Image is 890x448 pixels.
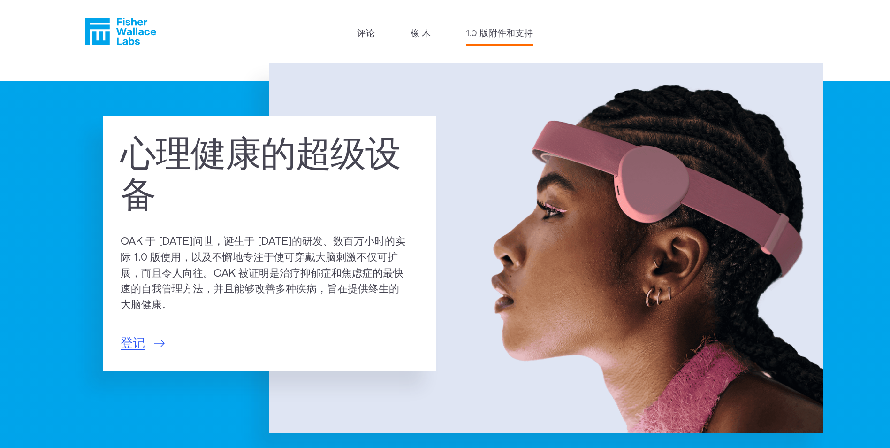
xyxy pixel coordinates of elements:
h1: 心理健康的超级设备 [121,135,418,217]
p: OAK 于 [DATE]问世，诞生于 [DATE]的研发、数百万小时的实际 1.0 版使用，以及不懈地专注于使可穿戴大脑刺激不仅可扩展，而且令人向往。OAK 被证明是治疗抑郁症和焦虑症的最快速的... [121,234,418,313]
a: 登记 [121,334,165,353]
a: 橡 木 [411,27,431,41]
a: 评论 [357,27,375,41]
span: 登记 [121,334,145,353]
a: 费舍尔·华莱士 [85,18,156,45]
a: 1.0 版附件和支持 [466,27,533,41]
